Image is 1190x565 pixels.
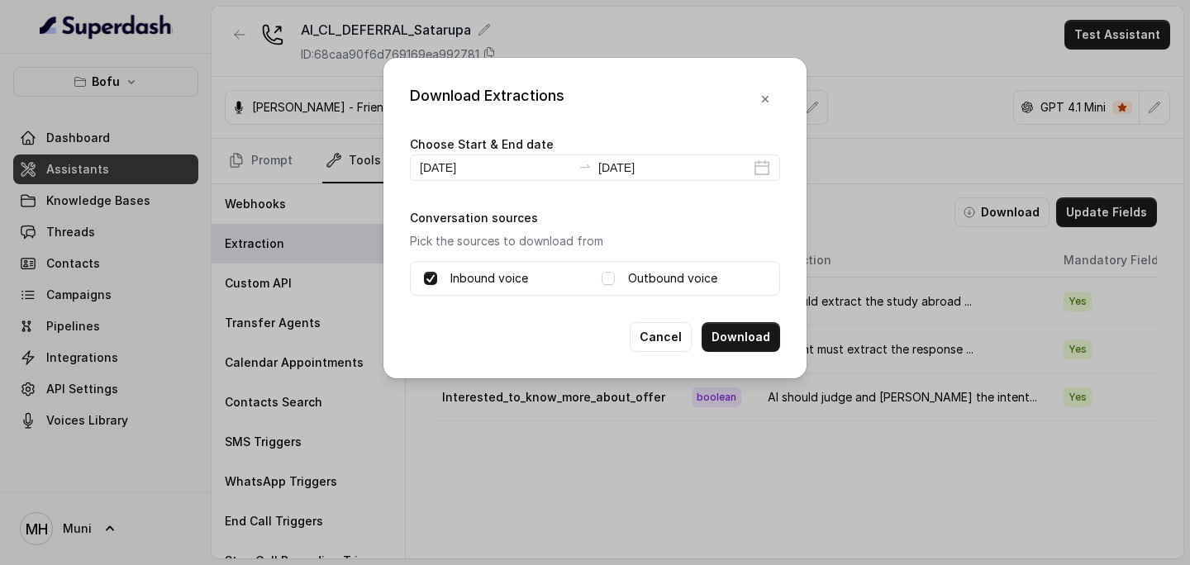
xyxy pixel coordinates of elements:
input: Start date [420,159,572,177]
label: Inbound voice [450,268,528,288]
button: Cancel [630,322,692,352]
span: swap-right [578,159,592,173]
span: to [578,159,592,173]
div: Download Extractions [410,84,564,114]
label: Outbound voice [628,268,717,288]
label: Conversation sources [410,211,538,225]
input: End date [598,159,750,177]
p: Pick the sources to download from [410,231,780,251]
label: Choose Start & End date [410,137,554,151]
button: Download [702,322,780,352]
